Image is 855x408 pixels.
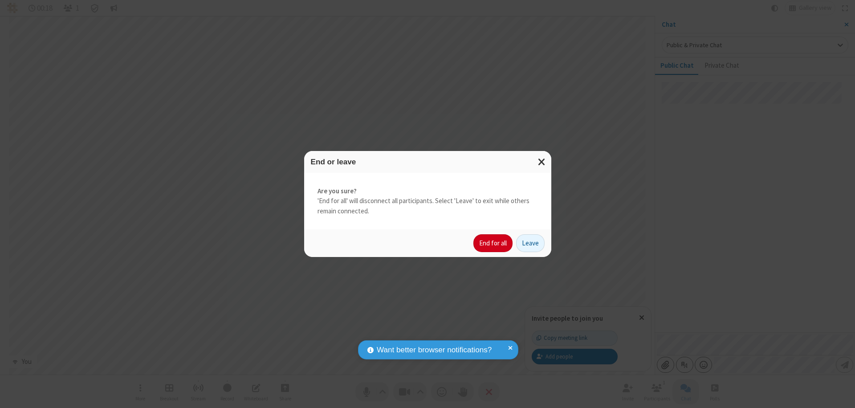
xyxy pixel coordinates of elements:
[304,173,551,230] div: 'End for all' will disconnect all participants. Select 'Leave' to exit while others remain connec...
[473,234,513,252] button: End for all
[533,151,551,173] button: Close modal
[318,186,538,196] strong: Are you sure?
[516,234,545,252] button: Leave
[377,344,492,356] span: Want better browser notifications?
[311,158,545,166] h3: End or leave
